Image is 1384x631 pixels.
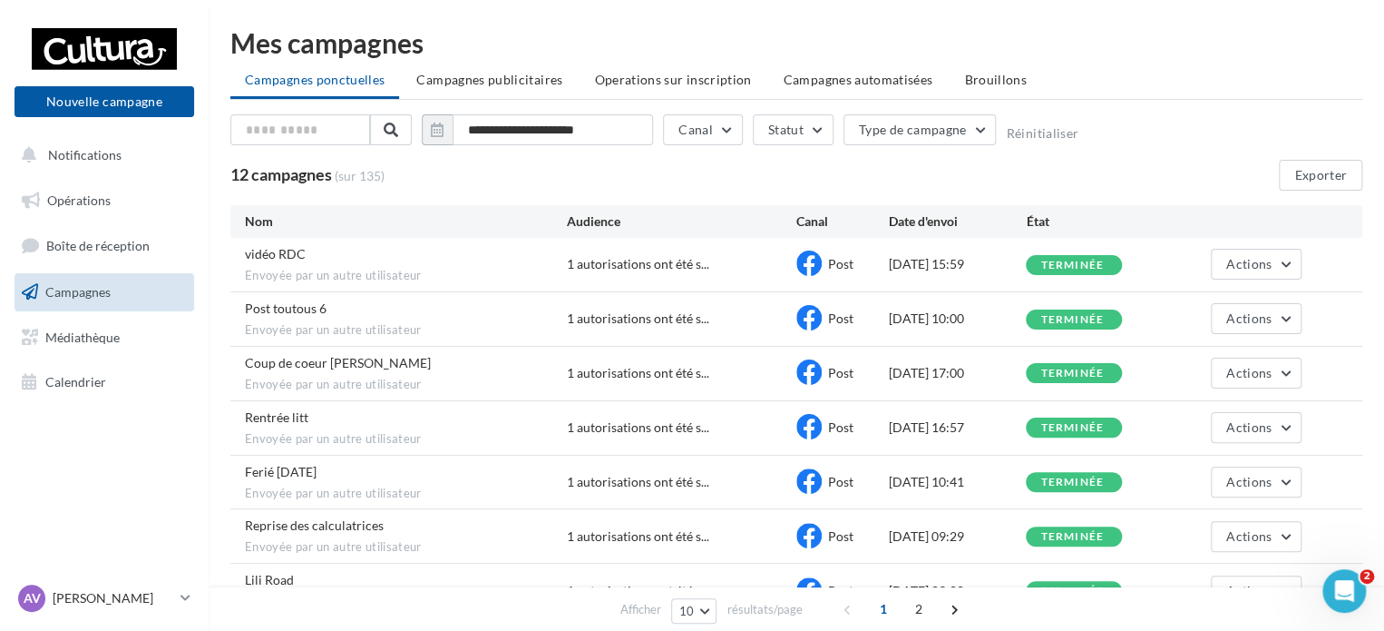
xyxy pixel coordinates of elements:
[679,604,695,618] span: 10
[245,377,567,393] span: Envoyée par un autre utilisateur
[888,310,1026,328] div: [DATE] 10:00
[888,255,1026,273] div: [DATE] 15:59
[335,167,385,185] span: (sur 135)
[888,527,1026,546] div: [DATE] 09:29
[828,474,853,489] span: Post
[828,419,853,435] span: Post
[888,582,1026,600] div: [DATE] 09:00
[567,582,709,600] span: 1 autorisations ont été s...
[11,136,190,174] button: Notifications
[245,486,567,502] span: Envoyée par un autre utilisateur
[245,572,294,587] span: Lili Road
[888,419,1026,437] div: [DATE] 16:57
[245,518,384,533] span: Reprise des calculatrices
[1279,160,1362,191] button: Exporter
[1226,311,1272,326] span: Actions
[828,311,853,326] span: Post
[567,255,709,273] span: 1 autorisations ont été s...
[1040,586,1104,597] div: terminée
[1040,477,1104,488] div: terminée
[11,273,198,311] a: Campagnes
[1211,412,1301,443] button: Actions
[663,114,743,145] button: Canal
[47,192,111,208] span: Opérations
[567,364,709,382] span: 1 autorisations ont été s...
[11,363,198,401] a: Calendrier
[567,419,709,437] span: 1 autorisations ont été s...
[828,256,853,271] span: Post
[796,212,888,231] div: Canal
[784,72,933,87] span: Campagnes automatisées
[843,114,997,145] button: Type de campagne
[15,581,194,616] a: AV [PERSON_NAME]
[245,355,431,370] span: Coup de coeur Grimaldi
[1040,314,1104,326] div: terminée
[567,527,709,546] span: 1 autorisations ont été s...
[416,72,562,87] span: Campagnes publicitaires
[1211,576,1301,606] button: Actions
[245,539,567,556] span: Envoyée par un autre utilisateur
[1040,368,1104,380] div: terminée
[245,322,567,339] span: Envoyée par un autre utilisateur
[45,374,106,389] span: Calendrier
[11,319,198,357] a: Médiathèque
[45,284,111,300] span: Campagnes
[1226,365,1272,380] span: Actions
[620,601,661,618] span: Afficher
[594,72,751,87] span: Operations sur inscription
[1040,260,1104,271] div: terminée
[1040,531,1104,543] div: terminée
[1360,569,1374,584] span: 2
[53,589,173,607] p: [PERSON_NAME]
[11,226,198,265] a: Boîte de réception
[567,310,709,328] span: 1 autorisations ont été s...
[1211,249,1301,280] button: Actions
[828,583,853,598] span: Post
[245,431,567,448] span: Envoyée par un autre utilisateur
[1226,419,1272,435] span: Actions
[567,212,796,231] div: Audience
[964,72,1027,87] span: Brouillons
[1226,528,1272,544] span: Actions
[726,601,802,618] span: résultats/page
[24,589,41,607] span: AV
[1211,521,1301,552] button: Actions
[888,364,1026,382] div: [DATE] 17:00
[46,238,150,253] span: Boîte de réception
[828,365,853,380] span: Post
[48,147,122,163] span: Notifications
[230,29,1362,56] div: Mes campagnes
[245,464,317,479] span: Ferié 15 Août
[1322,569,1366,613] iframe: Intercom live chat
[1211,358,1301,389] button: Actions
[1040,422,1104,434] div: terminée
[45,329,120,344] span: Médiathèque
[230,164,332,184] span: 12 campagnes
[904,595,933,624] span: 2
[1226,583,1272,598] span: Actions
[1211,467,1301,498] button: Actions
[1006,126,1078,141] button: Réinitialiser
[828,528,853,544] span: Post
[869,595,898,624] span: 1
[671,598,717,624] button: 10
[888,212,1026,231] div: Date d'envoi
[245,212,567,231] div: Nom
[1226,474,1272,489] span: Actions
[1211,303,1301,334] button: Actions
[1226,256,1272,271] span: Actions
[888,473,1026,491] div: [DATE] 10:41
[15,86,194,117] button: Nouvelle campagne
[11,182,198,220] a: Opérations
[245,301,327,316] span: Post toutous 6
[753,114,833,145] button: Statut
[245,246,306,261] span: vidéo RDC
[245,268,567,284] span: Envoyée par un autre utilisateur
[1026,212,1164,231] div: État
[567,473,709,491] span: 1 autorisations ont été s...
[245,409,308,425] span: Rentrée litt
